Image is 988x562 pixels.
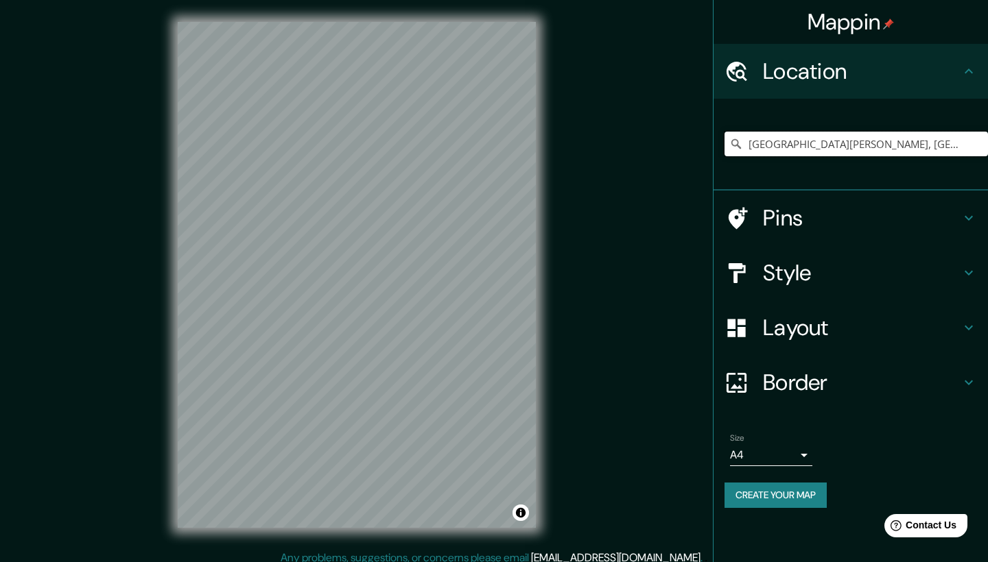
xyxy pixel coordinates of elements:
[178,22,536,528] canvas: Map
[730,444,812,466] div: A4
[763,369,961,396] h4: Border
[883,19,894,29] img: pin-icon.png
[714,245,988,300] div: Style
[714,355,988,410] div: Border
[763,58,961,85] h4: Location
[730,432,744,444] label: Size
[763,259,961,286] h4: Style
[714,44,988,99] div: Location
[866,509,973,547] iframe: Help widget launcher
[763,204,961,232] h4: Pins
[714,300,988,355] div: Layout
[808,8,895,36] h4: Mappin
[725,132,988,156] input: Pick your city or area
[513,504,529,521] button: Toggle attribution
[763,314,961,341] h4: Layout
[714,191,988,245] div: Pins
[725,482,827,508] button: Create your map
